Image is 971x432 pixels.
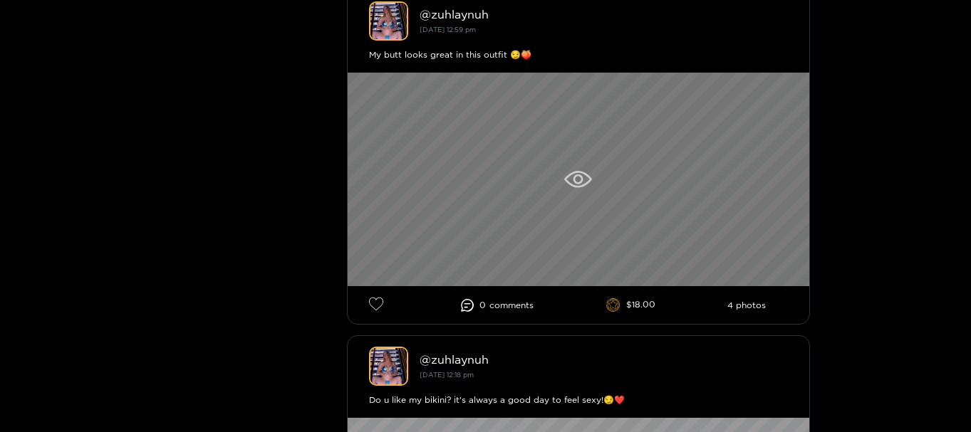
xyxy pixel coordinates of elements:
[420,371,474,379] small: [DATE] 12:18 pm
[606,298,655,312] li: $18.00
[461,299,534,312] li: 0
[420,8,788,21] div: @ zuhlaynuh
[369,347,408,386] img: zuhlaynuh
[369,48,788,62] div: My butt looks great in this outfit 😏🍑
[369,393,788,407] div: Do u like my bikini? it's always a good day to feel sexy!😏❤️
[727,300,766,310] li: 4 photos
[489,300,534,310] span: comment s
[369,1,408,41] img: zuhlaynuh
[420,26,476,33] small: [DATE] 12:59 pm
[420,353,788,366] div: @ zuhlaynuh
